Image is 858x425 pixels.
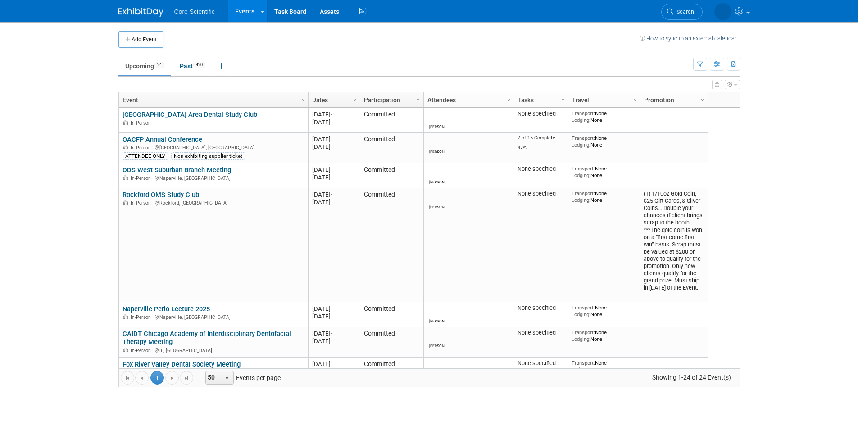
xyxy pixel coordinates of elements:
[312,166,356,174] div: [DATE]
[518,329,564,336] div: None specified
[312,191,356,198] div: [DATE]
[123,120,128,125] img: In-Person Event
[312,174,356,181] div: [DATE]
[123,313,304,321] div: Naperville, [GEOGRAPHIC_DATA]
[138,375,145,382] span: Go to the previous page
[312,143,356,151] div: [DATE]
[123,305,210,313] a: Naperville Perio Lecture 2025
[123,145,128,149] img: In-Person Event
[572,110,595,116] span: Transport:
[312,337,356,345] div: [DATE]
[165,371,179,385] a: Go to the next page
[183,375,190,382] span: Go to the last page
[572,367,590,373] span: Lodging:
[131,200,154,206] span: In-Person
[432,168,443,179] img: Robert Dittmann
[429,318,445,323] div: Robert Dittmann
[414,96,422,103] span: Column Settings
[698,92,708,106] a: Column Settings
[572,190,636,203] div: None None
[518,145,564,151] div: 47%
[150,371,164,385] span: 1
[312,135,356,143] div: [DATE]
[429,342,445,348] div: Robert Dittmann
[135,371,149,385] a: Go to the previous page
[572,172,590,179] span: Lodging:
[331,191,332,198] span: -
[360,302,423,327] td: Committed
[168,375,176,382] span: Go to the next page
[360,358,423,382] td: Committed
[351,96,359,103] span: Column Settings
[118,58,171,75] a: Upcoming24
[123,92,302,107] a: Event
[518,92,562,107] a: Tasks
[572,304,636,318] div: None None
[331,136,332,143] span: -
[572,142,590,148] span: Lodging:
[572,360,595,366] span: Transport:
[631,96,639,103] span: Column Settings
[429,203,445,209] div: Robert Dittmann
[360,108,423,133] td: Committed
[123,152,168,160] div: ATTENDEE ONLY
[572,166,595,172] span: Transport:
[360,188,423,302] td: Committed
[312,118,356,126] div: [DATE]
[123,360,241,368] a: Fox River Valley Dental Society Meeting
[206,371,221,384] span: 50
[572,117,590,123] span: Lodging:
[180,371,193,385] a: Go to the last page
[131,348,154,353] span: In-Person
[429,179,445,184] div: Robert Dittmann
[572,110,636,123] div: None None
[123,199,304,206] div: Rockford, [GEOGRAPHIC_DATA]
[518,304,564,312] div: None specified
[173,58,212,75] a: Past420
[429,123,445,129] div: Robert Dittmann
[572,304,595,311] span: Transport:
[432,307,443,318] img: Robert Dittmann
[640,188,708,302] td: (1) 1/10oz Gold Coin, $25 Gift Cards, & Silver Coins... Double your chances if client brings scra...
[572,135,595,141] span: Transport:
[360,327,423,358] td: Committed
[331,361,332,367] span: -
[312,313,356,320] div: [DATE]
[432,112,443,123] img: Robert Dittmann
[193,62,205,68] span: 420
[432,192,443,203] img: Robert Dittmann
[131,120,154,126] span: In-Person
[432,331,443,342] img: Robert Dittmann
[673,9,694,15] span: Search
[429,148,445,154] div: Mike McKenna
[123,346,304,354] div: IL, [GEOGRAPHIC_DATA]
[518,360,564,367] div: None specified
[350,92,360,106] a: Column Settings
[518,166,564,173] div: None specified
[154,62,164,68] span: 24
[504,92,514,106] a: Column Settings
[661,4,703,20] a: Search
[312,368,356,376] div: [DATE]
[312,305,356,313] div: [DATE]
[427,92,508,107] a: Attendees
[121,371,134,385] a: Go to the first page
[124,375,131,382] span: Go to the first page
[123,348,128,352] img: In-Person Event
[630,92,640,106] a: Column Settings
[572,92,634,107] a: Travel
[505,96,513,103] span: Column Settings
[123,175,128,180] img: In-Person Event
[572,197,590,203] span: Lodging:
[331,305,332,312] span: -
[118,8,163,17] img: ExhibitDay
[123,135,202,143] a: OACFP Annual Conference
[331,330,332,337] span: -
[518,135,564,141] div: 7 of 15 Complete
[194,371,290,385] span: Events per page
[123,143,304,151] div: [GEOGRAPHIC_DATA], [GEOGRAPHIC_DATA]
[518,190,564,197] div: None specified
[572,190,595,197] span: Transport:
[559,96,567,103] span: Column Settings
[413,92,423,106] a: Column Settings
